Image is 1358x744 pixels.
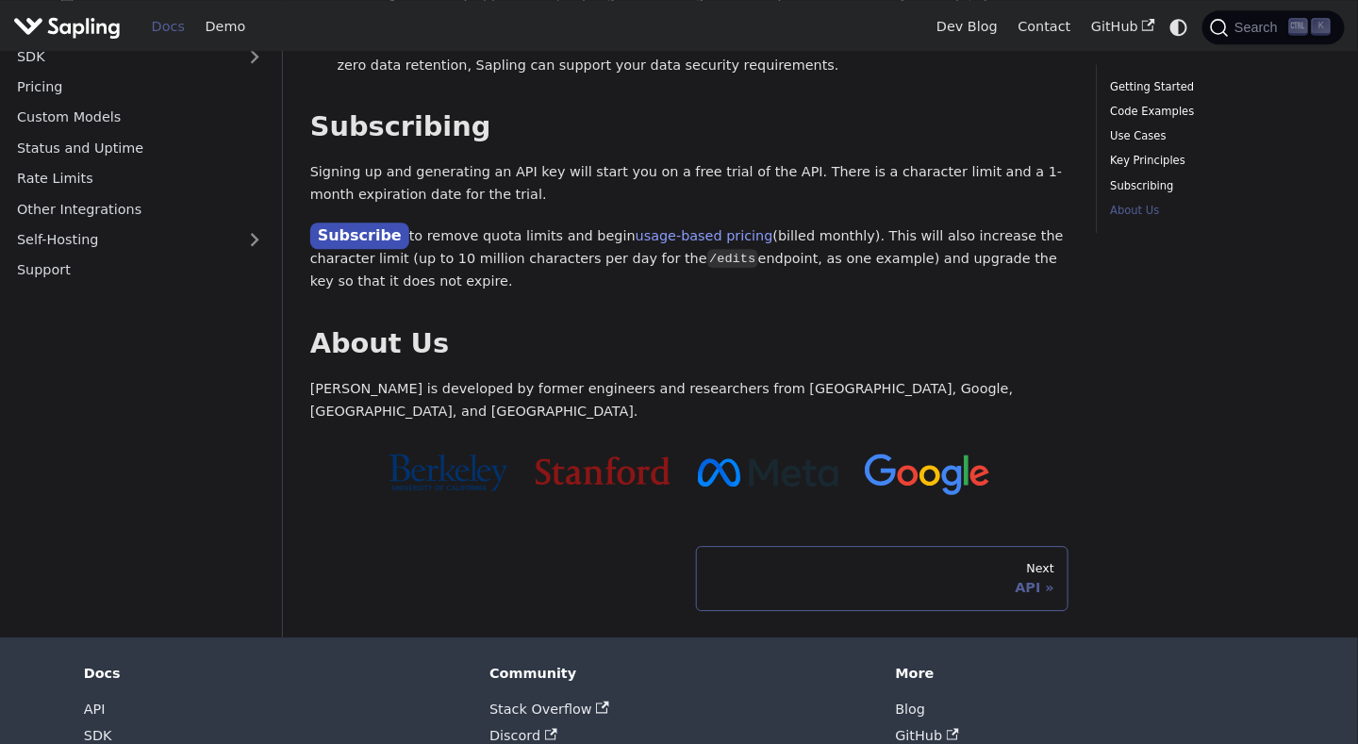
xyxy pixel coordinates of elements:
[7,196,273,223] a: Other Integrations
[711,579,1054,596] div: API
[310,223,409,250] a: Subscribe
[1229,20,1289,35] span: Search
[1111,202,1324,220] a: About Us
[1111,103,1324,121] a: Code Examples
[310,546,1069,610] nav: Docs pages
[896,728,960,743] a: GitHub
[338,32,1069,77] li: : Whether you use our cloud and require finetuning or you require an airgapped deployment with ze...
[536,456,671,485] img: Stanford
[7,43,236,71] a: SDK
[7,104,273,131] a: Custom Models
[310,327,1069,361] h2: About Us
[7,256,273,284] a: Support
[636,228,773,243] a: usage-based pricing
[13,13,121,41] img: Sapling.ai
[489,702,608,717] a: Stack Overflow
[696,546,1068,610] a: NextAPI
[7,135,273,162] a: Status and Uptime
[310,223,1069,293] p: to remove quota limits and begin (billed monthly). This will also increase the character limit (u...
[389,454,508,491] img: Cal
[141,12,195,41] a: Docs
[896,665,1275,682] div: More
[1081,12,1165,41] a: GitHub
[84,665,463,682] div: Docs
[1008,12,1082,41] a: Contact
[310,110,1069,144] h2: Subscribing
[195,12,256,41] a: Demo
[698,458,838,487] img: Meta
[707,249,758,268] code: /edits
[1111,127,1324,145] a: Use Cases
[865,454,990,496] img: Google
[84,702,106,717] a: API
[1111,152,1324,170] a: Key Principles
[236,43,273,71] button: Expand sidebar category 'SDK'
[896,702,926,717] a: Blog
[1312,18,1331,35] kbd: K
[489,728,557,743] a: Discord
[84,728,112,743] a: SDK
[13,13,127,41] a: Sapling.ai
[7,74,273,101] a: Pricing
[1111,177,1324,195] a: Subscribing
[7,226,273,254] a: Self-Hosting
[7,165,273,192] a: Rate Limits
[310,378,1069,423] p: [PERSON_NAME] is developed by former engineers and researchers from [GEOGRAPHIC_DATA], Google, [G...
[1202,10,1344,44] button: Search (Ctrl+K)
[489,665,869,682] div: Community
[310,161,1069,207] p: Signing up and generating an API key will start you on a free trial of the API. There is a charac...
[711,561,1054,576] div: Next
[1166,13,1193,41] button: Switch between dark and light mode (currently system mode)
[926,12,1007,41] a: Dev Blog
[1111,78,1324,96] a: Getting Started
